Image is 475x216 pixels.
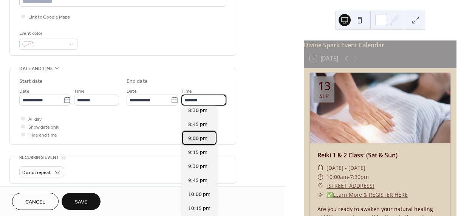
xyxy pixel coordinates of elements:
[28,123,59,131] span: Show date only
[317,151,398,159] a: Reiki 1 & 2 Class: (Sat & Sun)
[188,177,207,185] span: 9:45 pm
[317,181,323,190] div: ​
[62,193,101,210] button: Save
[188,191,210,199] span: 10:00 pm
[317,163,323,172] div: ​
[188,163,207,171] span: 9:30 pm
[304,40,456,50] div: Divine Spark Event Calendar
[318,80,331,92] div: 13
[19,65,53,73] span: Date and time
[28,131,57,139] span: Hide end time
[326,181,374,190] a: [STREET_ADDRESS]
[19,30,76,37] div: Event color
[28,115,42,123] span: All day
[326,172,348,182] span: 10:00am
[188,205,210,213] span: 10:15 pm
[75,198,87,206] span: Save
[12,193,59,210] button: Cancel
[326,163,365,172] span: [DATE] - [DATE]
[28,13,70,21] span: Link to Google Maps
[188,149,207,157] span: 9:15 pm
[19,78,43,85] div: Start date
[188,135,207,143] span: 9:00 pm
[74,87,85,95] span: Time
[19,154,59,162] span: Recurring event
[127,78,148,85] div: End date
[181,87,192,95] span: Time
[25,198,45,206] span: Cancel
[127,87,137,95] span: Date
[19,87,29,95] span: Date
[319,93,329,99] div: Sep
[317,190,323,199] div: ​
[188,121,207,129] span: 8:45 pm
[22,168,51,177] span: Do not repeat
[348,172,350,182] span: -
[317,172,323,182] div: ​
[326,191,408,198] a: ✅Learn More & REGISTER HERE
[350,172,369,182] span: 7:30pm
[188,107,207,115] span: 8:30 pm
